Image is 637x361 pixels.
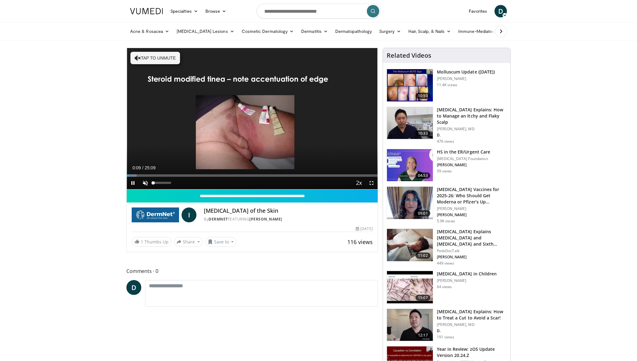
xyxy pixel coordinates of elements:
[202,5,230,17] a: Browse
[130,52,180,64] button: Tap to unmute
[209,216,228,222] a: DermNet
[173,25,238,38] a: [MEDICAL_DATA] Lesions
[204,207,372,214] h4: [MEDICAL_DATA] of the Skin
[437,139,454,144] p: 476 views
[387,149,507,182] a: 04:53 HS in the ER/Urgent Care [MEDICAL_DATA] Foundation [PERSON_NAME] 59 views
[249,216,282,222] a: [PERSON_NAME]
[437,212,507,217] p: [PERSON_NAME]
[204,216,372,222] div: By FEATURING
[437,133,507,138] p: D.
[437,149,490,155] h3: HS in the ER/Urgent Care
[153,182,171,184] div: Volume Level
[126,267,378,275] span: Comments 0
[174,237,203,247] button: Share
[387,309,507,341] a: 12:17 [MEDICAL_DATA] Explains: How to Treat a Cut to Avoid a Scar! [PERSON_NAME], MD D. 191 views
[332,25,376,38] a: Dermatopathology
[387,52,431,59] h4: Related Videos
[437,156,490,161] p: [MEDICAL_DATA] Foundation
[437,69,495,75] h3: Molluscum Update ([DATE])
[387,187,433,219] img: 4e370bb1-17f0-4657-a42f-9b995da70d2f.png.150x105_q85_crop-smart_upscale.png
[415,295,430,301] span: 15:07
[132,237,171,247] a: 1 Thumbs Up
[127,174,378,177] div: Progress Bar
[387,229,433,261] img: 1e44b3bf-d96b-47ae-a9a2-3e73321d64e0.150x105_q85_crop-smart_upscale.jpg
[437,346,507,359] h3: Year in Review: zOS Update Version 20.24.Z
[437,169,452,174] p: 59 views
[387,271,507,304] a: 15:07 [MEDICAL_DATA] in Children [PERSON_NAME] 64 views
[437,328,507,333] p: D.
[353,177,365,189] button: Playback Rate
[415,210,430,216] span: 09:01
[365,177,378,189] button: Fullscreen
[437,278,497,283] p: [PERSON_NAME]
[356,226,372,232] div: [DATE]
[437,219,455,224] p: 5.9K views
[387,107,507,144] a: 10:33 [MEDICAL_DATA] Explains: How to Manage an Itchy and Flaky Scalp [PERSON_NAME], MD D. 476 views
[465,5,491,17] a: Favorites
[437,335,454,340] p: 191 views
[132,165,141,170] span: 0:09
[387,186,507,224] a: 09:01 [MEDICAL_DATA] Vaccines for 2025-26: Who Should Get Moderna or Pfizer’s Up… [PERSON_NAME] [...
[127,177,139,189] button: Pause
[437,261,454,266] p: 449 views
[387,149,433,181] img: 0a0b59f9-8b88-4635-b6d0-3655c2695d13.150x105_q85_crop-smart_upscale.jpg
[126,25,173,38] a: Acne & Rosacea
[437,186,507,205] h3: [MEDICAL_DATA] Vaccines for 2025-26: Who Should Get Moderna or Pfizer’s Up…
[437,76,495,81] p: [PERSON_NAME]
[387,69,433,101] img: f51b4d6d-4f3a-4ff8-aca7-3ff3d12b1e6d.150x105_q85_crop-smart_upscale.jpg
[376,25,405,38] a: Surgery
[142,165,143,170] span: /
[387,107,433,139] img: be4bcf48-3664-4af8-9f94-dd57e2e39cb6.150x105_q85_crop-smart_upscale.jpg
[437,271,497,277] h3: [MEDICAL_DATA] in Children
[145,165,156,170] span: 25:09
[205,237,237,247] button: Save to
[387,271,433,303] img: 8374ea3f-a877-435e-994f-0fc14369d798.150x105_q85_crop-smart_upscale.jpg
[415,93,430,99] span: 10:50
[387,69,507,102] a: 10:50 Molluscum Update ([DATE]) [PERSON_NAME] 11.4K views
[455,25,505,38] a: Immune-Mediated
[415,332,430,338] span: 12:17
[387,309,433,341] img: 24945916-2cf7-46e8-ba42-f4b460d6138e.150x105_q85_crop-smart_upscale.jpg
[257,4,380,19] input: Search topics, interventions
[415,130,430,136] span: 10:33
[126,280,141,295] a: D
[387,229,507,266] a: 11:02 [MEDICAL_DATA] Explains [MEDICAL_DATA] and [MEDICAL_DATA] and Sixth Disea… PedsDocTalk [PER...
[415,172,430,179] span: 04:53
[405,25,455,38] a: Hair, Scalp, & Nails
[437,284,452,289] p: 64 views
[238,25,297,38] a: Cosmetic Dermatology
[127,48,378,189] video-js: Video Player
[437,206,507,211] p: [PERSON_NAME]
[130,8,163,14] img: VuMedi Logo
[437,127,507,131] p: [PERSON_NAME], MD
[139,177,152,189] button: Unmute
[437,163,490,167] p: [PERSON_NAME]
[437,255,507,260] p: [PERSON_NAME]
[437,248,507,253] p: PedsDocTalk
[167,5,202,17] a: Specialties
[297,25,332,38] a: Dermatitis
[437,309,507,321] h3: [MEDICAL_DATA] Explains: How to Treat a Cut to Avoid a Scar!
[347,238,373,246] span: 116 views
[437,107,507,125] h3: [MEDICAL_DATA] Explains: How to Manage an Itchy and Flaky Scalp
[437,82,457,87] p: 11.4K views
[415,252,430,259] span: 11:02
[437,322,507,327] p: [PERSON_NAME], MD
[494,5,507,17] a: D
[182,207,196,222] a: I
[132,207,179,222] img: DermNet
[437,229,507,247] h3: [MEDICAL_DATA] Explains [MEDICAL_DATA] and [MEDICAL_DATA] and Sixth Disea…
[141,239,143,245] span: 1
